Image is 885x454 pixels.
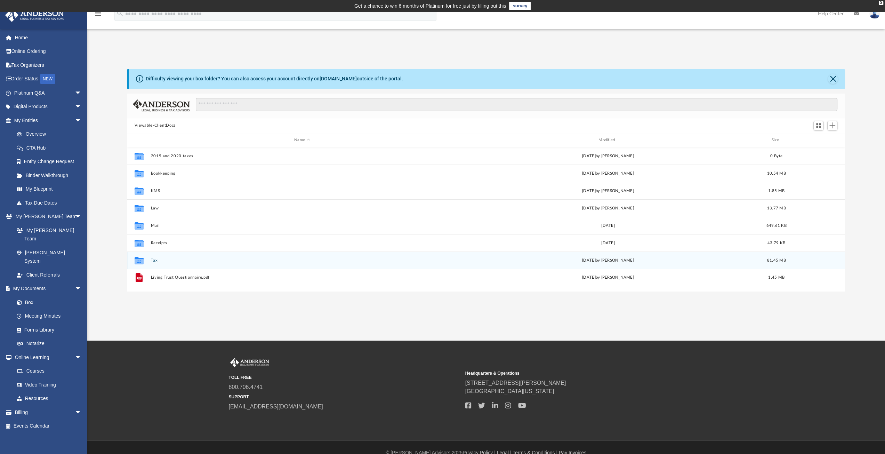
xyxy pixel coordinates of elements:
[5,58,92,72] a: Tax Organizers
[151,276,453,280] button: Living Trust Questionnaire.pdf
[768,189,785,193] span: 1.85 MB
[767,172,786,175] span: 10.54 MB
[354,2,506,10] div: Get a chance to win 6 months of Platinum for free just by filling out this
[10,323,85,337] a: Forms Library
[10,223,85,246] a: My [PERSON_NAME] Team
[229,404,323,409] a: [EMAIL_ADDRESS][DOMAIN_NAME]
[146,75,403,82] div: Difficulty viewing your box folder? You can also access your account directly on outside of the p...
[10,141,92,155] a: CTA Hub
[127,147,845,292] div: grid
[457,188,759,194] div: [DATE] by [PERSON_NAME]
[151,171,453,176] button: Bookkeeping
[457,240,759,246] div: [DATE]
[5,113,92,127] a: My Entitiesarrow_drop_down
[75,113,89,128] span: arrow_drop_down
[151,241,453,245] button: Receipts
[768,276,785,280] span: 1.45 MB
[457,170,759,177] div: [DATE] by [PERSON_NAME]
[10,295,85,309] a: Box
[457,257,759,264] div: [DATE] by [PERSON_NAME]
[10,168,92,182] a: Binder Walkthrough
[229,374,460,381] small: TOLL FREE
[3,8,66,22] img: Anderson Advisors Platinum Portal
[767,206,786,210] span: 13.77 MB
[766,224,786,228] span: 649.61 KB
[5,86,92,100] a: Platinum Q&Aarrow_drop_down
[10,268,89,282] a: Client Referrals
[135,122,176,129] button: Viewable-ClientDocs
[151,154,453,158] button: 2019 and 2020 taxes
[229,358,271,367] img: Anderson Advisors Platinum Portal
[75,350,89,365] span: arrow_drop_down
[457,205,759,212] div: [DATE] by [PERSON_NAME]
[5,419,92,433] a: Events Calendar
[465,388,554,394] a: [GEOGRAPHIC_DATA][US_STATE]
[10,378,85,392] a: Video Training
[151,206,453,210] button: Law
[509,2,531,10] a: survey
[94,13,102,18] a: menu
[40,74,55,84] div: NEW
[793,137,842,143] div: id
[229,384,263,390] a: 800.706.4741
[151,223,453,228] button: Mail
[229,394,460,400] small: SUPPORT
[116,9,124,17] i: search
[770,154,782,158] span: 0 Byte
[5,405,92,419] a: Billingarrow_drop_down
[75,282,89,296] span: arrow_drop_down
[465,370,697,376] small: Headquarters & Operations
[320,76,357,81] a: [DOMAIN_NAME]
[130,137,147,143] div: id
[457,223,759,229] div: [DATE]
[75,210,89,224] span: arrow_drop_down
[457,275,759,281] div: [DATE] by [PERSON_NAME]
[10,182,89,196] a: My Blueprint
[5,100,92,114] a: Digital Productsarrow_drop_down
[10,392,89,406] a: Resources
[10,337,89,351] a: Notarize
[5,72,92,86] a: Order StatusNEW
[5,210,89,224] a: My [PERSON_NAME] Teamarrow_drop_down
[879,1,883,5] div: close
[10,196,92,210] a: Tax Due Dates
[5,31,92,45] a: Home
[5,45,92,58] a: Online Ordering
[75,100,89,114] span: arrow_drop_down
[767,241,785,245] span: 43.79 KB
[151,258,453,263] button: Tax
[196,98,837,111] input: Search files and folders
[150,137,453,143] div: Name
[762,137,790,143] div: Size
[10,246,89,268] a: [PERSON_NAME] System
[465,380,566,386] a: [STREET_ADDRESS][PERSON_NAME]
[828,74,838,84] button: Close
[10,155,92,169] a: Entity Change Request
[10,364,89,378] a: Courses
[5,350,89,364] a: Online Learningarrow_drop_down
[5,282,89,296] a: My Documentsarrow_drop_down
[456,137,759,143] div: Modified
[827,121,838,130] button: Add
[75,405,89,420] span: arrow_drop_down
[767,258,786,262] span: 81.45 MB
[75,86,89,100] span: arrow_drop_down
[813,121,824,130] button: Switch to Grid View
[869,9,880,19] img: User Pic
[151,189,453,193] button: KMS
[10,309,89,323] a: Meeting Minutes
[10,127,92,141] a: Overview
[457,153,759,159] div: [DATE] by [PERSON_NAME]
[94,10,102,18] i: menu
